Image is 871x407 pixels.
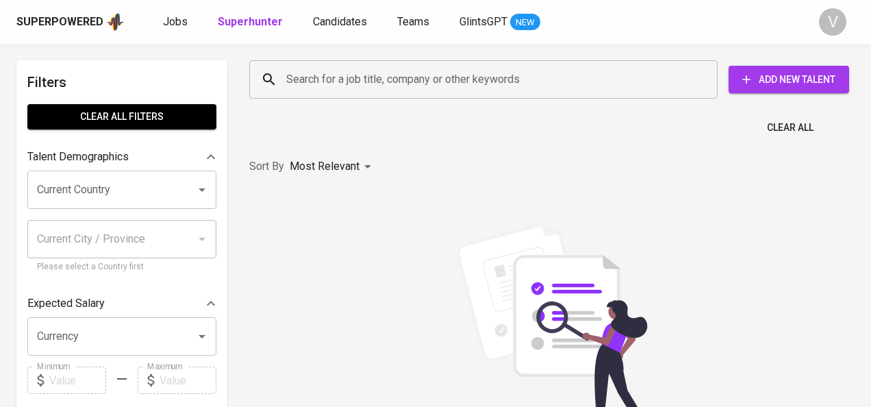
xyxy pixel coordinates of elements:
span: NEW [510,16,540,29]
button: Clear All filters [27,104,216,129]
p: Please select a Country first [37,260,207,274]
b: Superhunter [218,15,283,28]
span: GlintsGPT [459,15,507,28]
input: Value [160,367,216,394]
div: Superpowered [16,14,103,30]
a: GlintsGPT NEW [459,14,540,31]
a: Candidates [313,14,370,31]
span: Candidates [313,15,367,28]
p: Most Relevant [290,158,359,175]
p: Talent Demographics [27,149,129,165]
div: Expected Salary [27,290,216,317]
div: V [819,8,846,36]
div: Most Relevant [290,154,376,180]
span: Teams [397,15,429,28]
p: Expected Salary [27,295,105,312]
a: Superpoweredapp logo [16,12,125,32]
input: Value [49,367,106,394]
a: Superhunter [218,14,286,31]
p: Sort By [249,158,284,175]
span: Add New Talent [740,71,838,88]
button: Clear All [761,115,819,140]
span: Clear All [767,119,813,136]
a: Jobs [163,14,190,31]
span: Clear All filters [38,108,205,125]
span: Jobs [163,15,188,28]
img: app logo [106,12,125,32]
a: Teams [397,14,432,31]
button: Open [192,180,212,199]
div: Talent Demographics [27,143,216,171]
h6: Filters [27,71,216,93]
button: Add New Talent [729,66,849,93]
button: Open [192,327,212,346]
